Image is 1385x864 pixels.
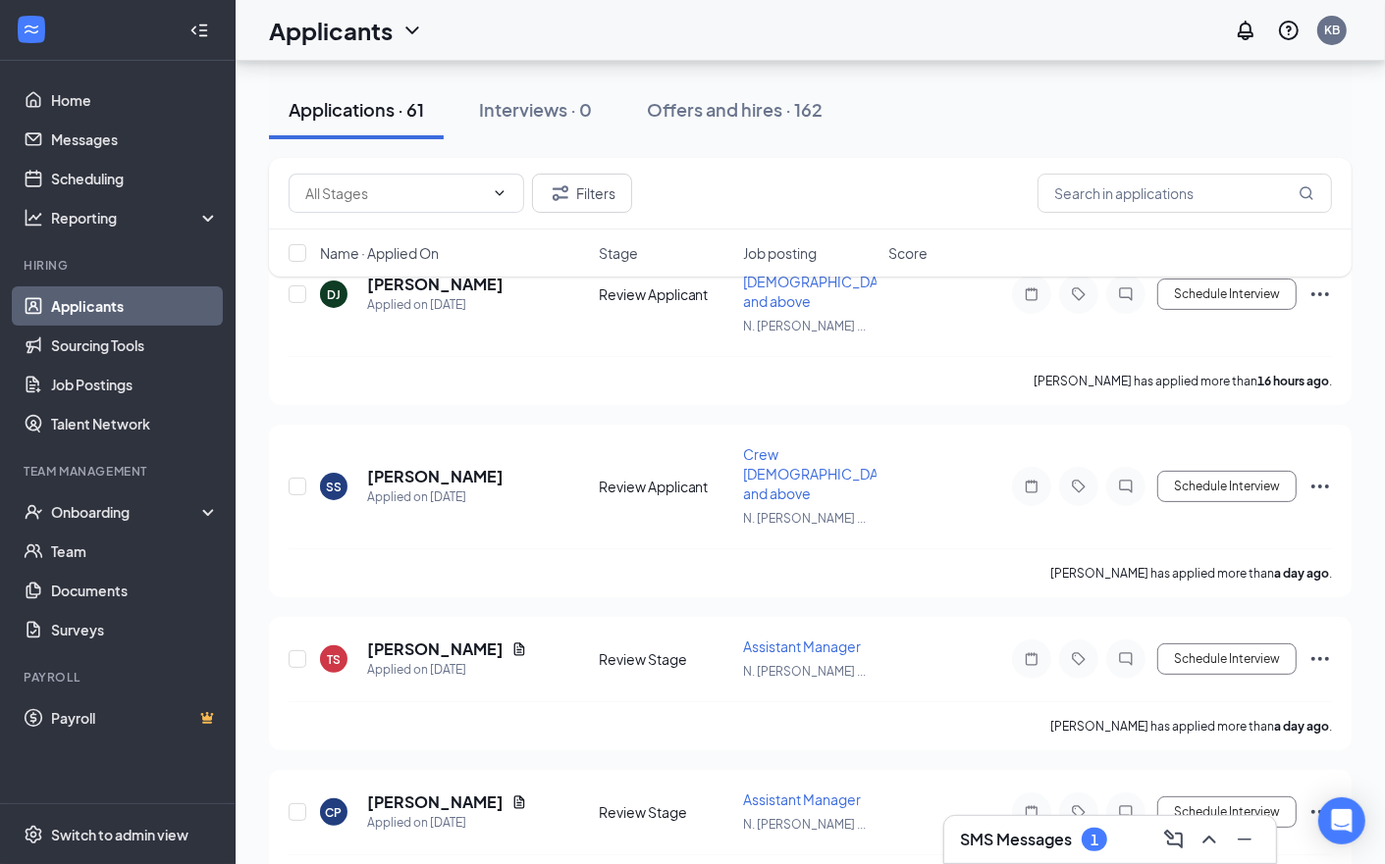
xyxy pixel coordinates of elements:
[1020,651,1043,667] svg: Note
[599,649,732,669] div: Review Stage
[24,669,215,686] div: Payroll
[599,802,732,822] div: Review Stage
[1194,824,1225,855] button: ChevronUp
[24,502,43,522] svg: UserCheck
[1308,647,1332,671] svg: Ellipses
[1067,804,1091,820] svg: Tag
[1299,185,1314,201] svg: MagnifyingGlass
[51,286,219,326] a: Applicants
[51,404,219,443] a: Talent Network
[511,794,527,810] svg: Document
[743,511,866,526] span: N. [PERSON_NAME] ...
[549,181,572,205] svg: Filter
[24,463,215,480] div: Team Management
[51,326,219,365] a: Sourcing Tools
[1067,651,1091,667] svg: Tag
[1020,479,1043,494] svg: Note
[1034,373,1332,389] p: [PERSON_NAME] has applied more than .
[960,829,1072,850] h3: SMS Messages
[1114,804,1138,820] svg: ChatInactive
[51,208,220,228] div: Reporting
[1158,824,1190,855] button: ComposeMessage
[1114,479,1138,494] svg: ChatInactive
[1067,479,1091,494] svg: Tag
[269,14,393,47] h1: Applicants
[327,651,341,668] div: TS
[479,97,592,122] div: Interviews · 0
[1229,824,1260,855] button: Minimize
[1157,471,1297,502] button: Schedule Interview
[1324,22,1340,38] div: KB
[24,208,43,228] svg: Analysis
[51,365,219,404] a: Job Postings
[305,182,484,204] input: All Stages
[743,319,866,333] span: N. [PERSON_NAME] ...
[743,664,866,679] span: N. [PERSON_NAME] ...
[492,185,507,201] svg: ChevronDown
[1114,651,1138,667] svg: ChatInactive
[367,487,504,507] div: Applied on [DATE]
[367,466,504,487] h5: [PERSON_NAME]
[1308,475,1332,498] svg: Ellipses
[1233,828,1256,851] svg: Minimize
[1050,718,1332,735] p: [PERSON_NAME] has applied more than .
[51,825,188,844] div: Switch to admin view
[51,610,219,649] a: Surveys
[367,638,504,660] h5: [PERSON_NAME]
[51,120,219,159] a: Messages
[1274,719,1329,734] b: a day ago
[51,159,219,198] a: Scheduling
[326,479,342,495] div: SS
[888,243,928,263] span: Score
[24,825,43,844] svg: Settings
[51,532,219,571] a: Team
[1020,804,1043,820] svg: Note
[1198,828,1221,851] svg: ChevronUp
[599,477,732,496] div: Review Applicant
[367,791,504,813] h5: [PERSON_NAME]
[1038,174,1332,213] input: Search in applications
[51,571,219,610] a: Documents
[24,257,215,274] div: Hiring
[1277,19,1301,42] svg: QuestionInfo
[743,790,861,808] span: Assistant Manager
[1318,797,1365,844] div: Open Intercom Messenger
[743,445,896,502] span: Crew [DEMOGRAPHIC_DATA] and above
[1234,19,1257,42] svg: Notifications
[400,19,424,42] svg: ChevronDown
[326,804,343,821] div: CP
[647,97,823,122] div: Offers and hires · 162
[1274,566,1329,581] b: a day ago
[51,80,219,120] a: Home
[1091,832,1098,848] div: 1
[1162,828,1186,851] svg: ComposeMessage
[743,637,861,655] span: Assistant Manager
[51,502,202,522] div: Onboarding
[367,660,527,680] div: Applied on [DATE]
[51,698,219,737] a: PayrollCrown
[1050,565,1332,582] p: [PERSON_NAME] has applied more than .
[367,295,504,315] div: Applied on [DATE]
[743,243,817,263] span: Job posting
[1157,643,1297,675] button: Schedule Interview
[1308,800,1332,824] svg: Ellipses
[22,20,41,39] svg: WorkstreamLogo
[1257,374,1329,388] b: 16 hours ago
[532,174,632,213] button: Filter Filters
[320,243,439,263] span: Name · Applied On
[511,641,527,657] svg: Document
[189,21,209,40] svg: Collapse
[367,813,527,833] div: Applied on [DATE]
[599,243,638,263] span: Stage
[743,817,866,832] span: N. [PERSON_NAME] ...
[1157,796,1297,828] button: Schedule Interview
[289,97,424,122] div: Applications · 61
